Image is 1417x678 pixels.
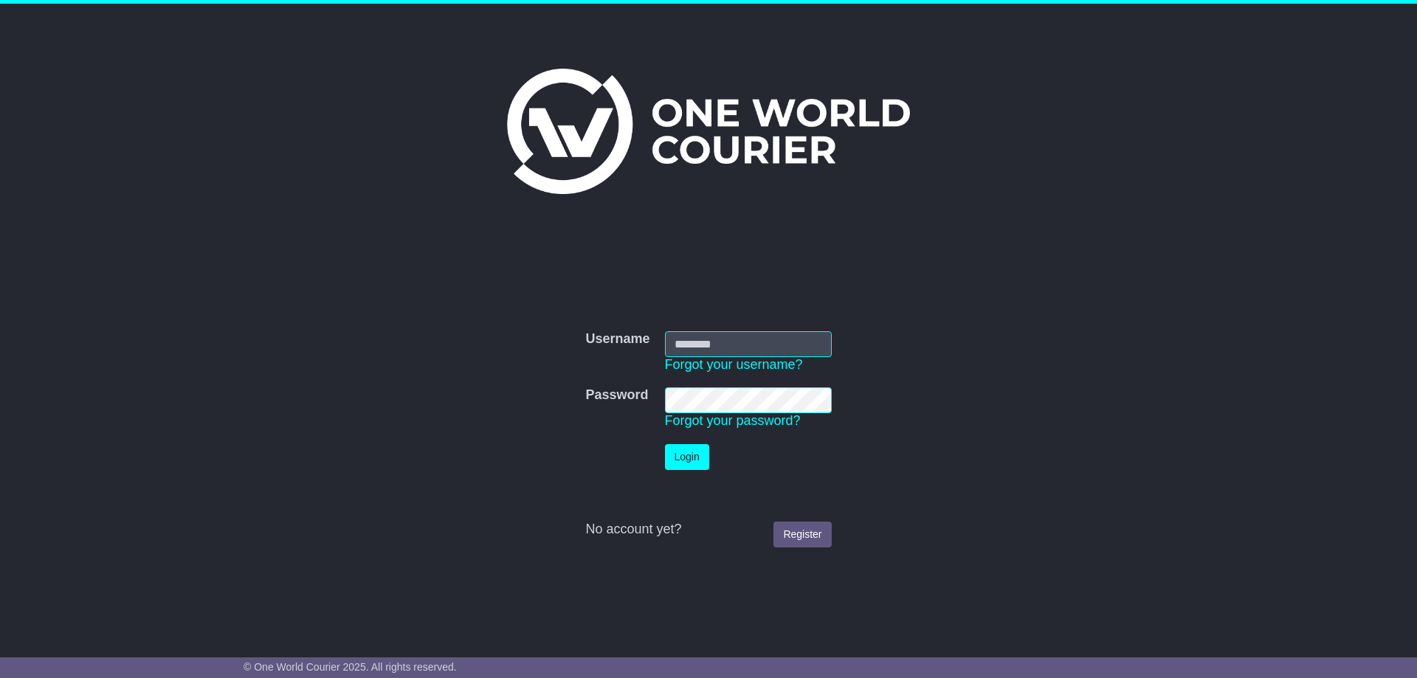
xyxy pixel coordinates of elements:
label: Password [585,387,648,404]
button: Login [665,444,709,470]
label: Username [585,331,649,347]
a: Forgot your password? [665,413,801,428]
div: No account yet? [585,522,831,538]
a: Forgot your username? [665,357,803,372]
span: © One World Courier 2025. All rights reserved. [244,661,457,673]
img: One World [507,69,910,194]
a: Register [773,522,831,547]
